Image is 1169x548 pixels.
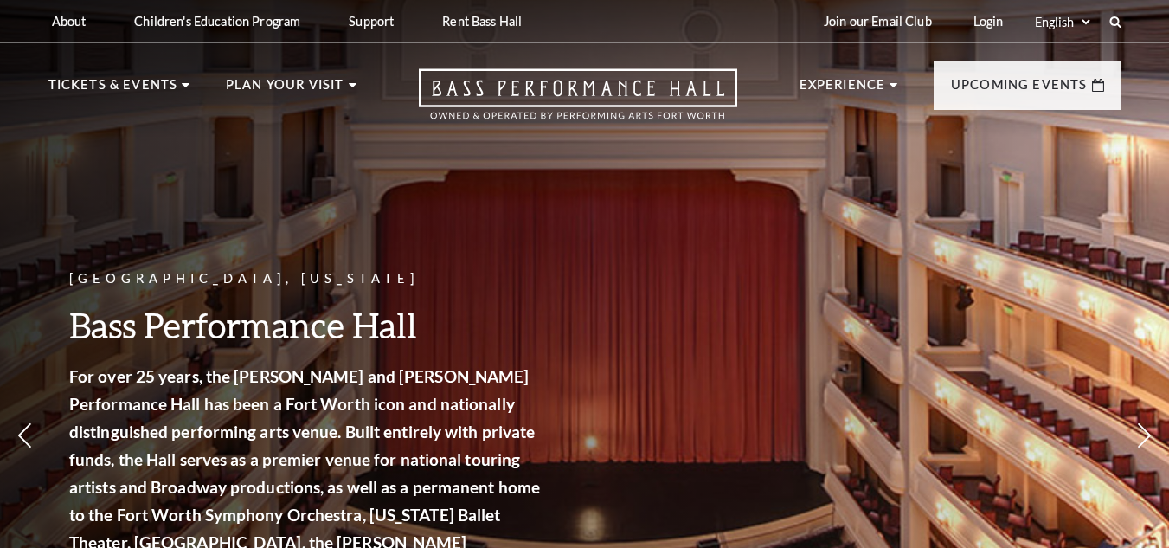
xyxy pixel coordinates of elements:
[134,14,300,29] p: Children's Education Program
[226,74,344,106] p: Plan Your Visit
[800,74,886,106] p: Experience
[349,14,394,29] p: Support
[1031,14,1093,30] select: Select:
[69,268,545,290] p: [GEOGRAPHIC_DATA], [US_STATE]
[52,14,87,29] p: About
[69,303,545,347] h3: Bass Performance Hall
[951,74,1088,106] p: Upcoming Events
[48,74,178,106] p: Tickets & Events
[442,14,522,29] p: Rent Bass Hall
